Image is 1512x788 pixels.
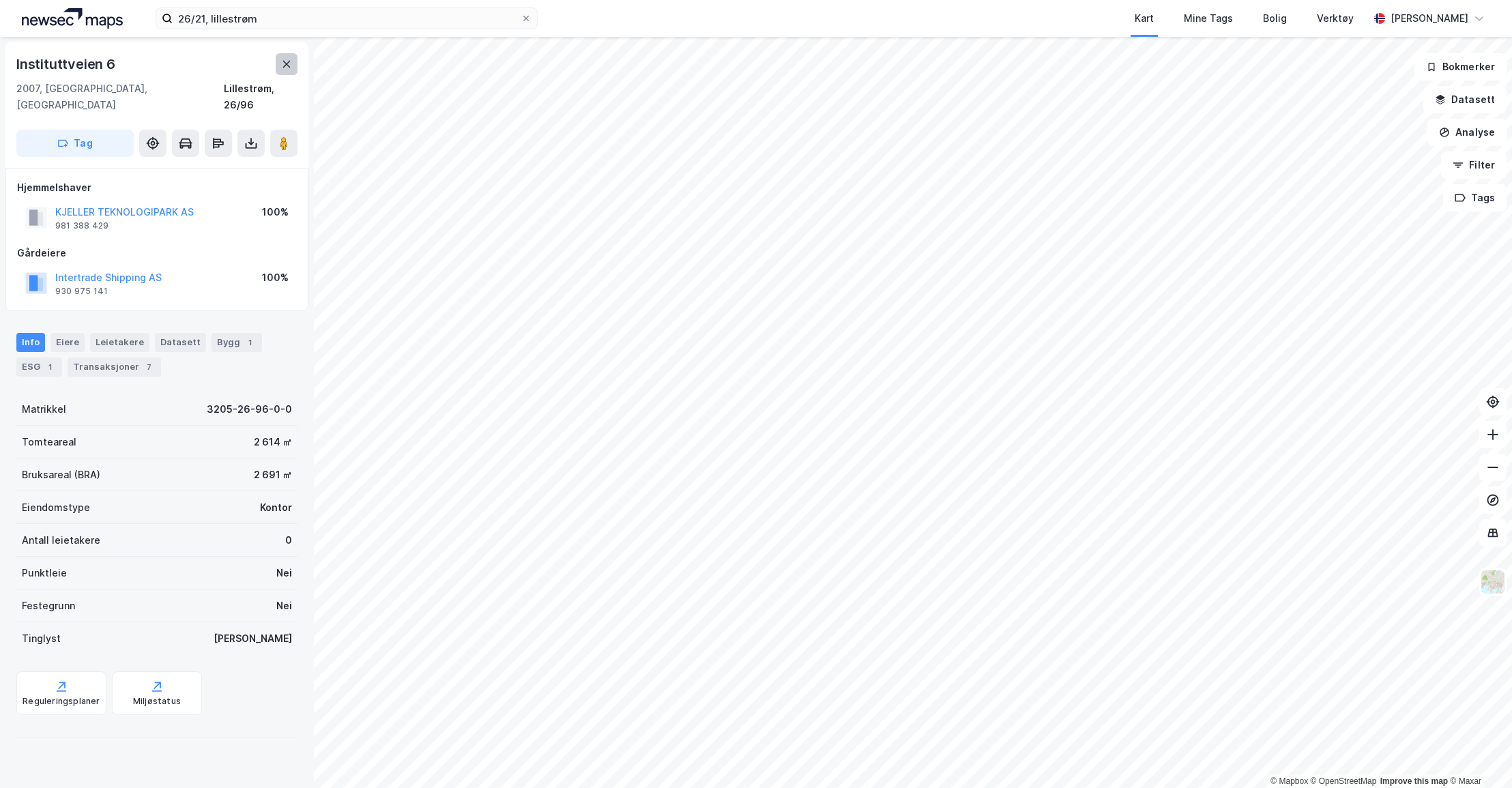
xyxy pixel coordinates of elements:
[1270,776,1308,786] a: Mapbox
[1317,10,1354,27] div: Verktøy
[1443,184,1507,211] button: Tags
[243,336,257,349] div: 1
[55,286,108,297] div: 930 975 141
[1441,151,1507,179] button: Filter
[1135,10,1154,27] div: Kart
[260,499,292,516] div: Kontor
[285,532,292,549] div: 0
[212,333,262,352] div: Bygg
[224,81,297,113] div: Lillestrøm, 26/96
[22,467,100,483] div: Bruksareal (BRA)
[155,333,206,352] div: Datasett
[55,220,108,231] div: 981 388 429
[1380,776,1448,786] a: Improve this map
[254,434,292,450] div: 2 614 ㎡
[22,565,67,581] div: Punktleie
[1311,776,1377,786] a: OpenStreetMap
[16,333,45,352] div: Info
[22,598,75,614] div: Festegrunn
[22,630,61,647] div: Tinglyst
[262,269,289,286] div: 100%
[90,333,149,352] div: Leietakere
[22,499,90,516] div: Eiendomstype
[276,598,292,614] div: Nei
[1444,723,1512,788] div: Kontrollprogram for chat
[17,245,297,261] div: Gårdeiere
[22,434,76,450] div: Tomteareal
[16,81,224,113] div: 2007, [GEOGRAPHIC_DATA], [GEOGRAPHIC_DATA]
[142,360,156,374] div: 7
[17,179,297,196] div: Hjemmelshaver
[22,8,123,29] img: logo.a4113a55bc3d86da70a041830d287a7e.svg
[262,204,289,220] div: 100%
[1263,10,1287,27] div: Bolig
[16,130,134,157] button: Tag
[276,565,292,581] div: Nei
[1423,86,1507,113] button: Datasett
[1427,119,1507,146] button: Analyse
[1184,10,1233,27] div: Mine Tags
[16,53,118,75] div: Instituttveien 6
[133,696,181,707] div: Miljøstatus
[22,532,100,549] div: Antall leietakere
[1414,53,1507,81] button: Bokmerker
[16,357,62,377] div: ESG
[22,401,66,418] div: Matrikkel
[43,360,57,374] div: 1
[1444,723,1512,788] iframe: Chat Widget
[1480,569,1506,595] img: Z
[214,630,292,647] div: [PERSON_NAME]
[254,467,292,483] div: 2 691 ㎡
[173,8,521,29] input: Søk på adresse, matrikkel, gårdeiere, leietakere eller personer
[207,401,292,418] div: 3205-26-96-0-0
[50,333,85,352] div: Eiere
[1391,10,1468,27] div: [PERSON_NAME]
[23,696,100,707] div: Reguleringsplaner
[68,357,161,377] div: Transaksjoner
